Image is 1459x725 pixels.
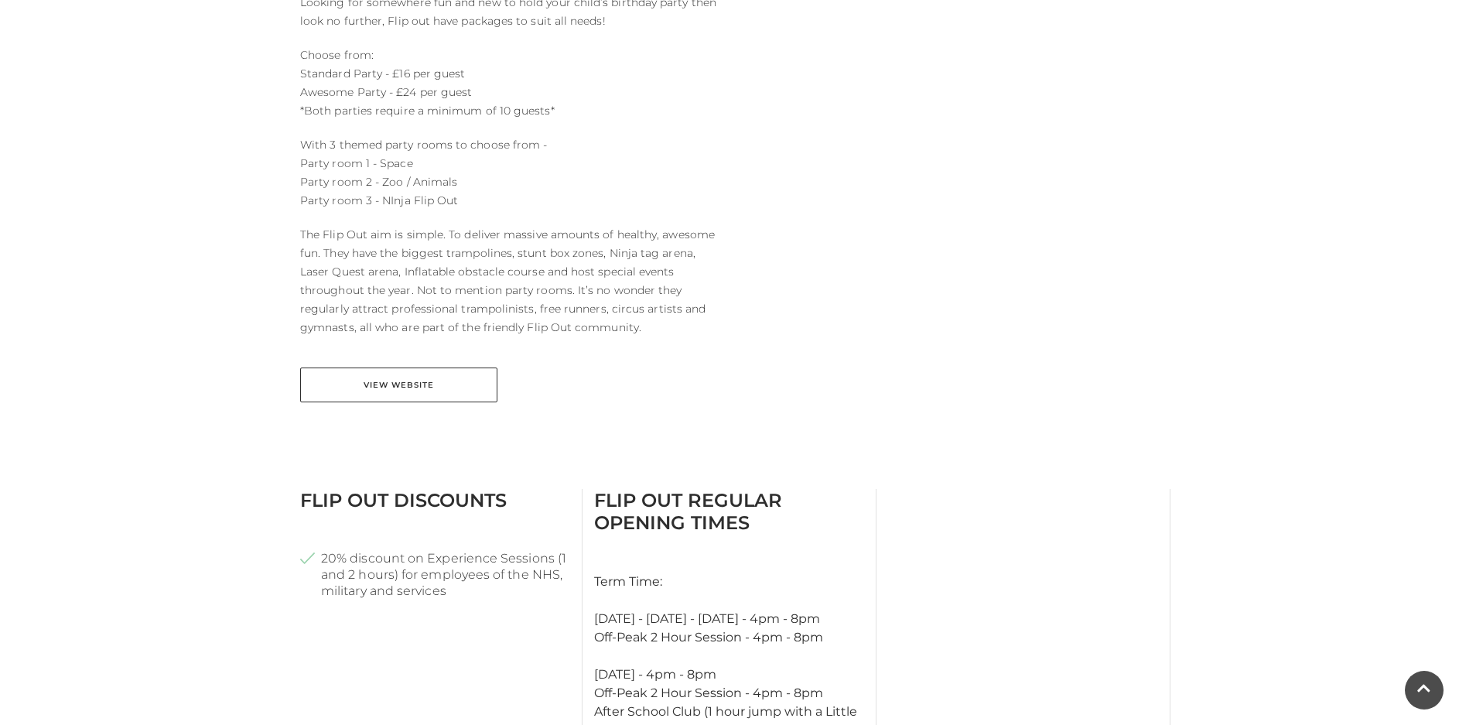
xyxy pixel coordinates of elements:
h3: Flip Out Regular Opening Times [594,489,864,534]
li: 20% discount on Experience Sessions (1 and 2 hours) for employees of the NHS, military and services [300,550,570,599]
p: With 3 themed party rooms to choose from - Party room 1 - Space Party room 2 - Zoo / Animals Part... [300,135,718,210]
a: View Website [300,368,497,402]
p: The Flip Out aim is simple. To deliver massive amounts of healthy, awesome fun. They have the big... [300,225,718,337]
h3: Flip Out Discounts [300,489,570,511]
p: Choose from: Standard Party - £16 per guest Awesome Party - £24 per guest *Both parties require a... [300,46,718,120]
